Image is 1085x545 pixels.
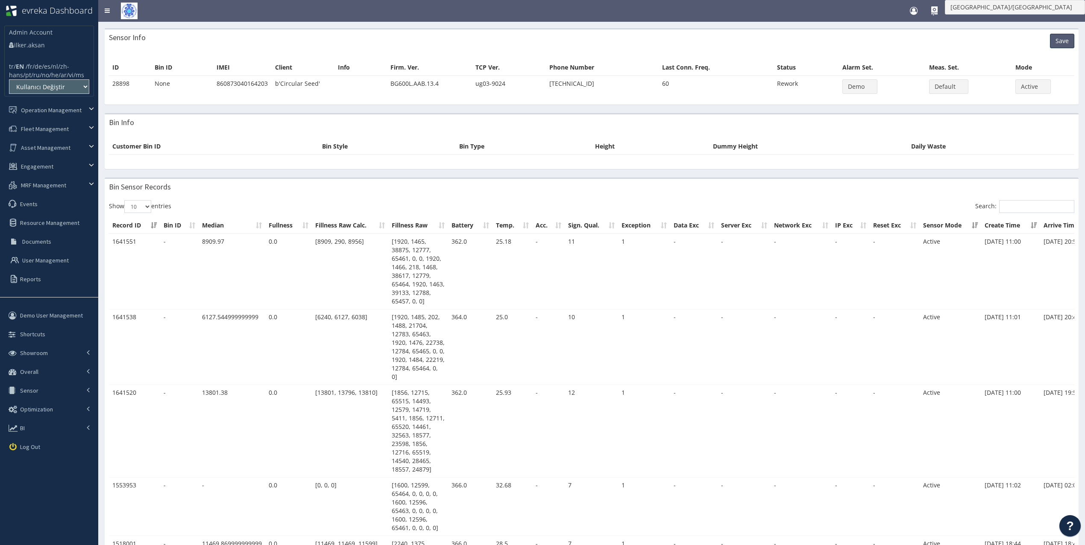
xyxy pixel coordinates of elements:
th: ID [109,60,151,76]
td: - [670,385,718,478]
td: - [532,385,565,478]
span: Reports [20,275,41,283]
td: Active [920,478,981,536]
td: - [670,478,718,536]
span: Engagement [21,163,53,170]
td: 1641538 [109,309,160,385]
td: 6127.544999999999 [199,309,265,385]
th: Temp.: activate to sort column ascending [493,218,532,233]
th: Create Time: activate to sort column ascending [981,218,1040,233]
td: 7 [565,478,618,536]
input: Search: [999,200,1074,213]
th: Height [592,139,710,154]
a: vi [69,71,73,79]
td: 0.0 [265,385,312,478]
th: Fillness Raw Calc.: activate to sort column ascending [312,218,388,233]
h3: Sensor Info [109,34,146,41]
span: MRF Management [21,181,66,189]
td: [TECHNICAL_ID] [546,76,659,97]
a: ar [61,71,67,79]
th: IP Exc: activate to sort column ascending [832,218,870,233]
a: Documents [2,232,98,251]
td: - [160,385,199,478]
td: Active [920,234,981,309]
td: - [199,478,265,536]
th: Last Conn. Freq. [659,60,774,76]
td: 12 [565,385,618,478]
td: [1920, 1465, 38875, 12777, 65461, 0, 0, 1920, 1466, 218, 1468, 38617, 12779, 65464, 1920, 1463, 3... [388,234,448,309]
td: 1641520 [109,385,160,478]
span: Active [1021,82,1040,91]
iframe: JSD widget [1055,511,1085,545]
td: 0.0 [265,309,312,385]
td: 860873040164203 [213,76,272,97]
th: Network Exc: activate to sort column ascending [771,218,832,233]
td: - [532,234,565,309]
td: - [832,309,870,385]
td: - [771,309,832,385]
td: BG600L.AAB.13.4 [387,76,472,97]
td: 362.0 [448,234,493,309]
button: Default [929,79,968,94]
th: Median: activate to sort column ascending [199,218,265,233]
td: [13801, 13796, 13810] [312,385,388,478]
select: Showentries [124,200,151,213]
span: Log Out [20,443,40,451]
td: None [151,76,213,97]
td: - [160,234,199,309]
td: 25.93 [493,385,532,478]
td: - [870,309,920,385]
td: - [832,385,870,478]
span: Operation Management [21,106,82,114]
th: Info [334,60,387,76]
th: Client [272,60,334,76]
th: Bin Style [319,139,456,154]
li: / / / / / / / / / / / / / [9,62,89,79]
th: Exception: activate to sort column ascending [618,218,670,233]
td: 1553953 [109,478,160,536]
td: Rework [774,76,839,97]
a: es [44,62,50,70]
td: [DATE] 11:00 [981,385,1040,478]
th: Fullness: activate to sort column ascending [265,218,312,233]
td: - [718,478,771,536]
td: 28898 [109,76,151,97]
span: Demo User Management [20,312,83,319]
td: [DATE] 11:02 [981,478,1040,536]
td: [8909, 290, 8956] [312,234,388,309]
td: Active [920,309,981,385]
th: Sign. Qual.: activate to sort column ascending [565,218,618,233]
td: 1 [618,385,670,478]
td: 366.0 [448,478,493,536]
th: Sensor Mode: activate to sort column ascending [920,218,981,233]
th: Customer Bin ID [109,139,319,154]
a: nl [53,62,58,70]
span: Default [935,82,957,91]
td: ug03-9024 [472,76,546,97]
span: Documents [22,238,51,245]
th: TCP Ver. [472,60,546,76]
td: 1 [618,309,670,385]
td: 10 [565,309,618,385]
div: How Do I Use It? [931,6,938,14]
th: Acc.: activate to sort column ascending [532,218,565,233]
a: tr [9,62,14,70]
span: evreka Dashboard [22,5,93,16]
th: Phone Number [546,60,659,76]
td: [6240, 6127, 6038] [312,309,388,385]
span: User Management [22,256,69,264]
th: Mode [1012,60,1074,76]
td: - [670,234,718,309]
th: Dummy Height [710,139,908,154]
td: 0.0 [265,478,312,536]
td: - [532,478,565,536]
a: de [35,62,42,70]
td: - [670,309,718,385]
td: - [718,234,771,309]
td: [DATE] 11:01 [981,309,1040,385]
td: 32.68 [493,478,532,536]
a: ms [76,71,84,79]
td: [1600, 12599, 65464, 0, 0, 0, 0, 1600, 12596, 65463, 0, 0, 0, 0, 1600, 12596, 65461, 0, 0, 0, 0] [388,478,448,536]
th: Alarm Set. [839,60,926,76]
